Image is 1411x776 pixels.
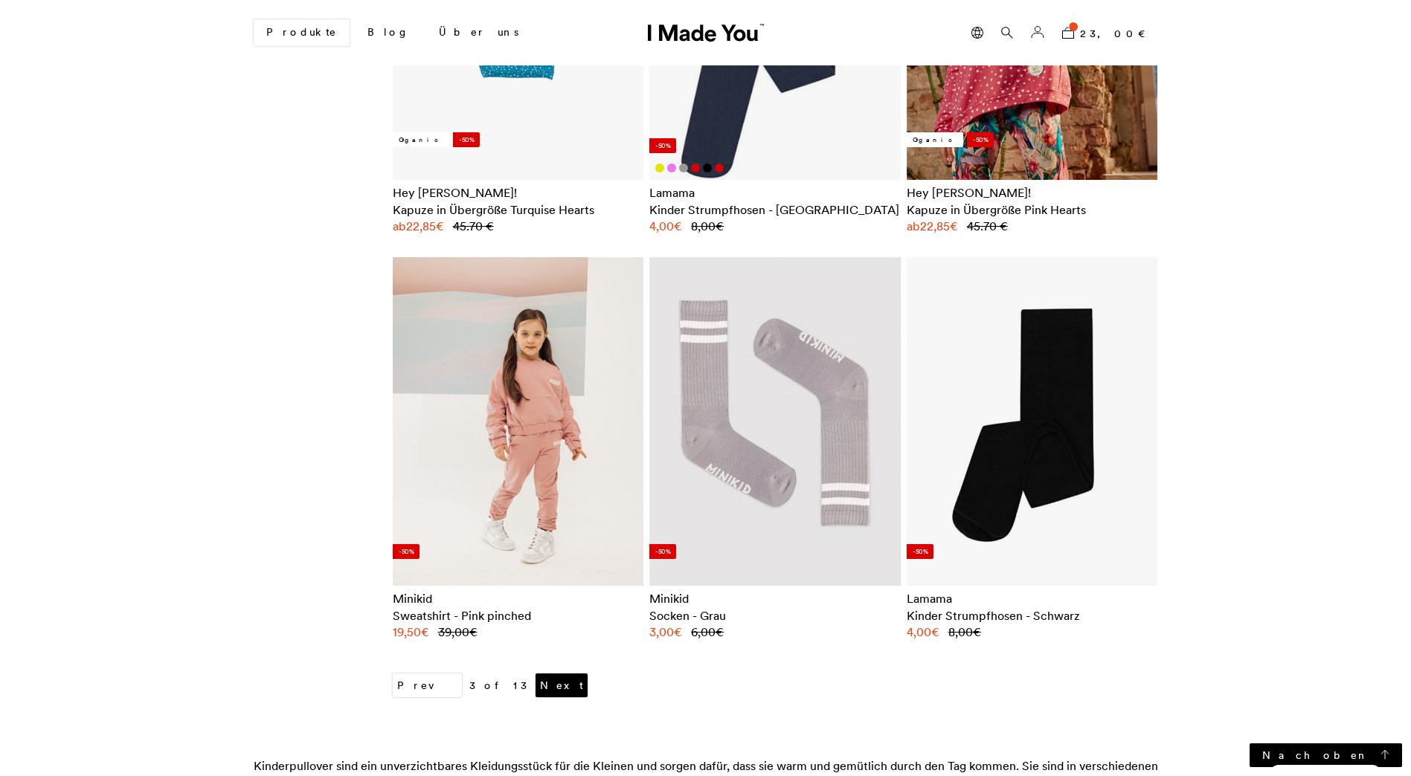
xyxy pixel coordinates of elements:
li: -50% [907,544,933,559]
del: 45.70 € [967,218,1008,234]
a: 3 [468,673,478,697]
bdi: 22,85 [406,219,444,233]
span: of [484,673,506,697]
bdi: 39,00 [438,624,478,639]
div: Lamama [649,184,901,201]
h2: Kapuze in Übergröße Pink Hearts [907,201,1158,218]
a: Produkte [254,19,350,46]
bdi: 8,00 [948,624,981,639]
a: Hey [PERSON_NAME]! Kapuze in Übergröße Turquise Hearts ab22,85€ 45.70 € [393,184,644,234]
span: € [1138,27,1158,40]
h2: Kinder Strumpfhosen - [GEOGRAPHIC_DATA] [649,201,901,218]
span: € [674,219,682,233]
span: € [931,624,939,639]
bdi: 19,50 [393,624,429,639]
li: -50% [967,132,994,147]
bdi: 6,00 [691,624,724,639]
span: ab [393,218,447,234]
div: Minikid [649,590,901,607]
a: Lamama Kinder Strumpfhosen - [GEOGRAPHIC_DATA] 8,00€ 4,00€ [649,184,901,234]
span: € [973,624,981,639]
a: Socken - Grau -50% [649,257,901,586]
a: Minikid Sweatshirt - Pink pinched 39,00€ 19,50€ [393,590,644,640]
h2: Sweatshirt - Pink pinched [393,607,644,624]
a: Blog [356,20,421,45]
li: -50% [393,544,420,559]
span: € [716,624,724,639]
span: € [436,219,444,233]
bdi: 22,85 [920,219,958,233]
bdi: 23,00 [1080,27,1158,40]
div: Minikid [393,590,644,607]
li: -50% [649,138,676,153]
span: € [421,624,429,639]
span: € [674,624,682,639]
a: Prev [393,673,462,697]
img: Sweatshirt - Pink pinched [393,257,644,586]
h2: Kapuze in Übergröße Turquise Hearts [393,201,644,218]
bdi: 4,00 [649,219,682,233]
li: -50% [453,132,480,147]
span: € [950,219,958,233]
bdi: 4,00 [907,624,939,639]
span: € [469,624,478,639]
a: Next [536,673,588,697]
div: Hey [PERSON_NAME]! [393,184,644,201]
li: -50% [649,544,676,559]
li: Organic [907,132,963,147]
span: ab [907,218,961,234]
li: Organic [393,132,449,147]
bdi: 8,00 [691,219,724,233]
span: 1 [1069,22,1078,31]
a: Über uns [427,20,530,45]
a: Kinder Strumpfhosen - Schwarz -50% [907,257,1158,586]
a: Hey [PERSON_NAME]! Kapuze in Übergröße Pink Hearts ab22,85€ 45.70 € [907,184,1158,234]
a: Nach oben [1250,743,1402,767]
span: € [716,219,724,233]
img: Kinder Strumpfhosen - Schwarz [919,274,1145,570]
h2: Socken - Grau [649,607,901,624]
del: 45.70 € [453,218,494,234]
a: Sweatshirt - Pink pinched -50% [393,257,644,586]
a: 1 23,00€ [1056,19,1158,47]
a: Minikid Socken - Grau 6,00€ 3,00€ [649,590,901,640]
a: Lamama Kinder Strumpfhosen - Schwarz 8,00€ 4,00€ [907,590,1158,640]
h2: Kinder Strumpfhosen - Schwarz [907,607,1158,624]
div: Hey [PERSON_NAME]! [907,184,1158,201]
div: Lamama [907,590,1158,607]
bdi: 3,00 [649,624,682,639]
a: 13 [512,673,530,697]
img: Socken - Grau [649,257,901,586]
